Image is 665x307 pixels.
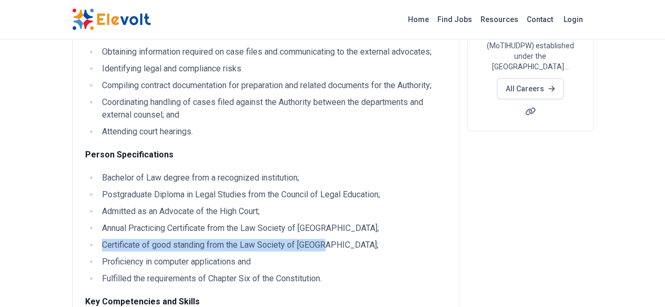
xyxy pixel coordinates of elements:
[612,257,665,307] iframe: Chat Widget
[99,222,446,235] li: Annual Practicing Certificate from the Law Society of [GEOGRAPHIC_DATA];
[99,62,446,75] li: Identifying legal and compliance risks
[557,9,589,30] a: Login
[99,205,446,218] li: Admitted as an Advocate of the High Court;
[99,239,446,251] li: Certificate of good standing from the Law Society of [GEOGRAPHIC_DATA];
[404,11,433,28] a: Home
[99,272,446,285] li: Fulfilled the requirements of Chapter Six of the Constitution.
[433,11,476,28] a: Find Jobs
[99,46,446,58] li: Obtaining information required on case files and communicating to the external advocates;
[85,150,173,160] strong: Person Specifications
[72,8,151,30] img: Elevolt
[523,11,557,28] a: Contact
[99,79,446,92] li: Compiling contract documentation for preparation and related documents for the Authority;
[85,297,200,306] strong: Key Competencies and Skills
[99,188,446,201] li: Postgraduate Diploma in Legal Studies from the Council of Legal Education;
[99,96,446,121] li: Coordinating handling of cases filed against the Authority between the departments and external c...
[497,78,564,99] a: All Careers
[99,125,446,138] li: Attending court hearings.
[99,172,446,184] li: Bachelor of Law degree from a recognized institution;
[99,256,446,268] li: Proficiency in computer applications and
[476,11,523,28] a: Resources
